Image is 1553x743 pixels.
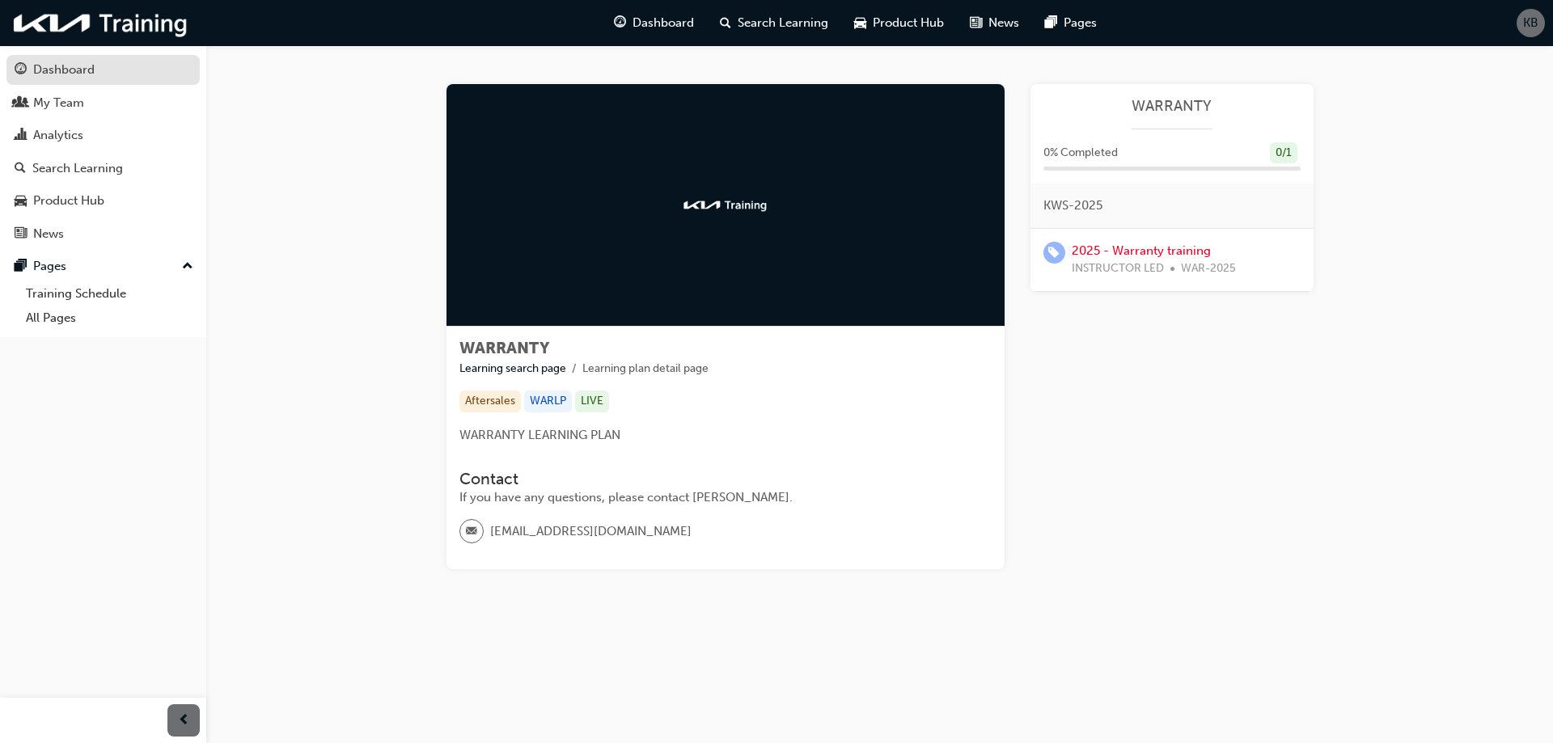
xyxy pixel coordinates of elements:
span: WAR-2025 [1181,260,1236,278]
a: My Team [6,88,200,118]
span: search-icon [15,162,26,176]
div: Analytics [33,126,83,145]
button: Pages [6,251,200,281]
span: pages-icon [15,260,27,274]
div: Aftersales [459,390,521,412]
a: Learning search page [459,361,566,375]
div: If you have any questions, please contact [PERSON_NAME]. [459,488,992,507]
span: News [988,14,1019,32]
div: My Team [33,94,84,112]
img: kia-training [681,197,770,213]
span: people-icon [15,96,27,111]
a: 2025 - Warranty training [1072,243,1211,258]
span: [EMAIL_ADDRESS][DOMAIN_NAME] [490,522,692,541]
span: news-icon [970,13,982,33]
a: pages-iconPages [1032,6,1110,40]
span: car-icon [15,194,27,209]
a: All Pages [19,306,200,331]
div: 0 / 1 [1270,142,1297,164]
span: news-icon [15,227,27,242]
a: Dashboard [6,55,200,85]
span: Search Learning [738,14,828,32]
span: up-icon [182,256,193,277]
span: KWS-2025 [1043,196,1102,215]
span: car-icon [854,13,866,33]
span: WARRANTY [459,339,549,357]
div: Product Hub [33,192,104,210]
span: email-icon [466,521,477,542]
a: Product Hub [6,186,200,216]
span: guage-icon [15,63,27,78]
span: search-icon [720,13,731,33]
span: 0 % Completed [1043,144,1118,163]
a: News [6,219,200,249]
a: Analytics [6,120,200,150]
a: Search Learning [6,154,200,184]
button: DashboardMy TeamAnalyticsSearch LearningProduct HubNews [6,52,200,251]
span: chart-icon [15,129,27,143]
button: KB [1517,9,1545,37]
span: INSTRUCTOR LED [1072,260,1164,278]
span: Pages [1064,14,1097,32]
div: Dashboard [33,61,95,79]
div: Search Learning [32,159,123,178]
a: car-iconProduct Hub [841,6,957,40]
span: guage-icon [614,13,626,33]
div: LIVE [575,390,609,412]
span: Dashboard [633,14,694,32]
span: KB [1523,14,1538,32]
a: search-iconSearch Learning [707,6,841,40]
a: WARRANTY [1043,97,1301,116]
div: News [33,225,64,243]
a: news-iconNews [957,6,1032,40]
span: Product Hub [873,14,944,32]
div: WARLP [524,390,572,412]
span: pages-icon [1045,13,1057,33]
li: Learning plan detail page [582,360,709,378]
a: Training Schedule [19,281,200,306]
div: Pages [33,257,66,276]
span: learningRecordVerb_ENROLL-icon [1043,242,1065,264]
h3: Contact [459,470,992,488]
img: kia-training [8,6,194,40]
span: WARRANTY LEARNING PLAN [459,428,620,442]
span: prev-icon [178,711,190,731]
a: guage-iconDashboard [601,6,707,40]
